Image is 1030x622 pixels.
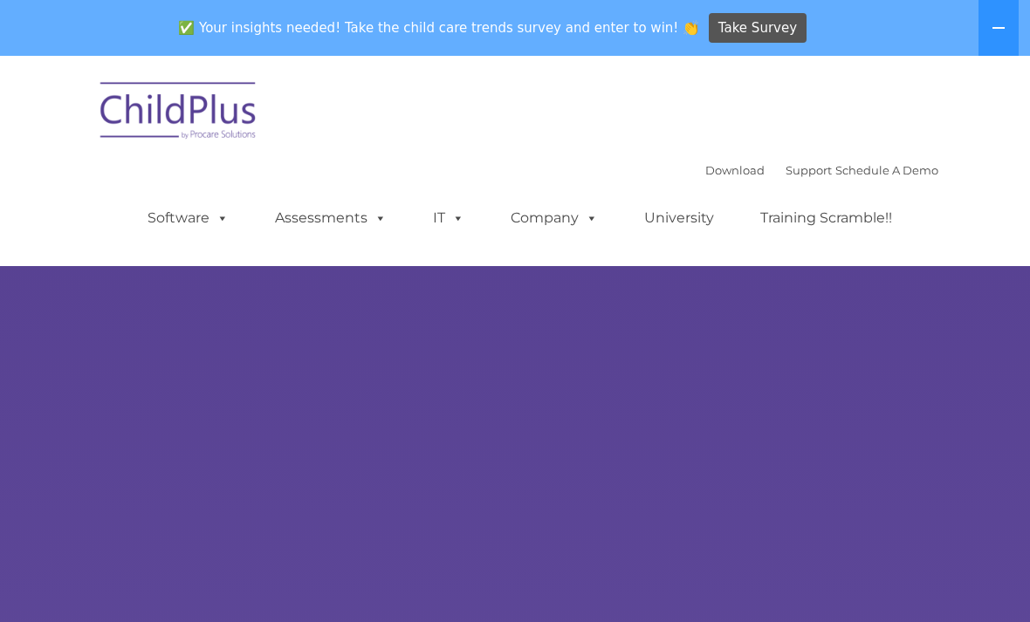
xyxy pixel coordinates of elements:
[835,163,938,177] a: Schedule A Demo
[415,201,482,236] a: IT
[705,163,938,177] font: |
[709,13,807,44] a: Take Survey
[130,201,246,236] a: Software
[718,13,797,44] span: Take Survey
[786,163,832,177] a: Support
[92,70,266,157] img: ChildPlus by Procare Solutions
[743,201,910,236] a: Training Scramble!!
[705,163,765,177] a: Download
[257,201,404,236] a: Assessments
[493,201,615,236] a: Company
[627,201,731,236] a: University
[172,11,706,45] span: ✅ Your insights needed! Take the child care trends survey and enter to win! 👏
